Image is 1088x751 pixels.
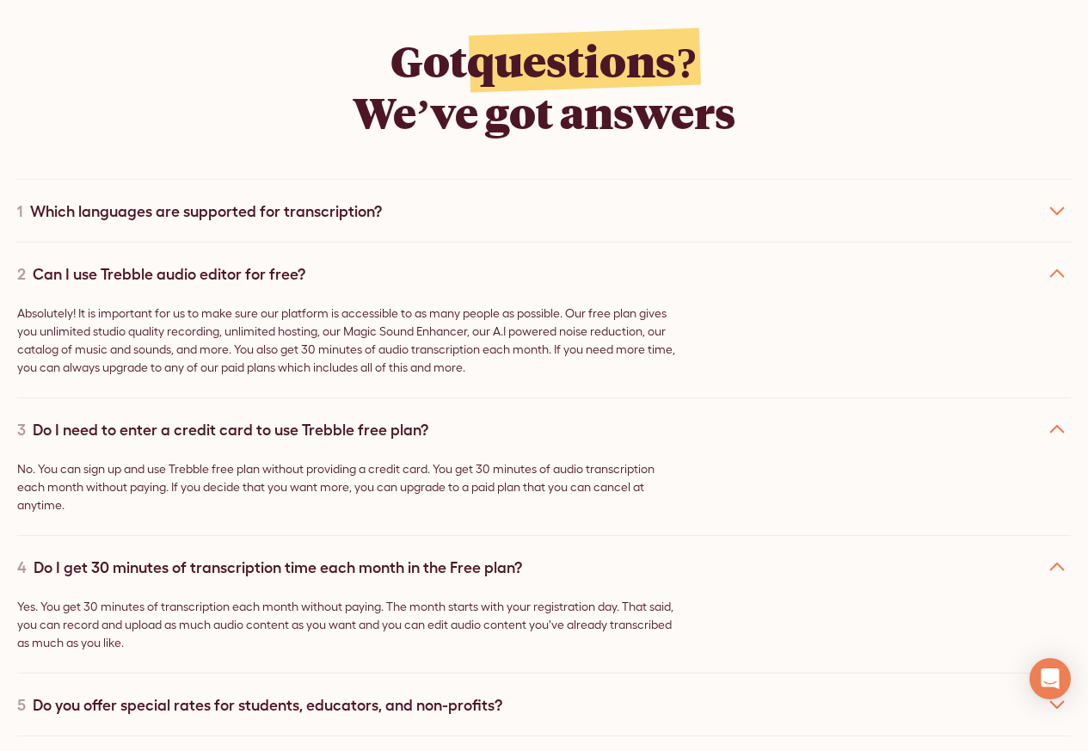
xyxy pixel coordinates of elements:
[30,200,382,223] div: Which languages are supported for transcription?
[17,693,26,717] div: 5
[1030,658,1071,699] div: Open Intercom Messenger
[34,556,522,579] div: Do I get 30 minutes of transcription time each month in the Free plan?
[33,418,428,441] div: Do I need to enter a credit card to use Trebble free plan?
[17,460,678,514] p: No. You can sign up and use Trebble free plan without providing a credit card. You get 30 minutes...
[17,556,27,579] div: 4
[33,262,305,286] div: Can I use Trebble audio editor for free?
[467,32,698,89] span: questions?
[33,693,502,717] div: Do you offer special rates for students, educators, and non-profits?
[17,200,23,223] div: 1
[17,262,26,286] div: 2
[17,305,678,377] p: Absolutely! It is important for us to make sure our platform is accessible to as many people as p...
[17,418,26,441] div: 3
[17,598,678,652] p: Yes. You get 30 minutes of transcription each month without paying. The month starts with your re...
[353,34,736,138] h2: Got We’ve got answers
